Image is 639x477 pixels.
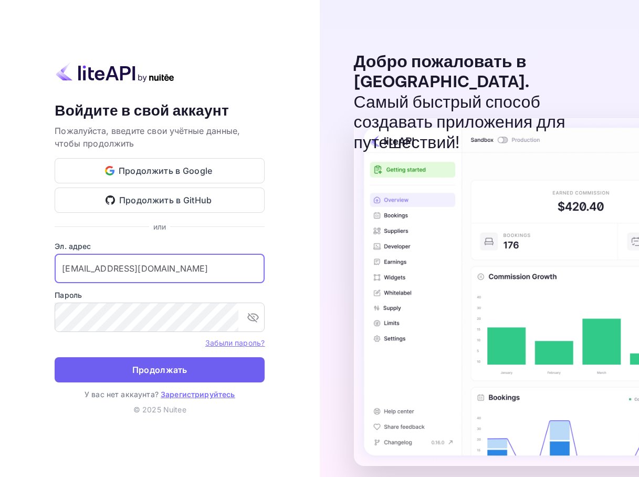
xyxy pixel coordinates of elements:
input: Введите свой адрес электронной почты [55,254,265,283]
ya-tr-span: © 2025 Nuitee [133,405,186,414]
ya-tr-span: Забыли пароль? [205,338,265,347]
ya-tr-span: Войдите в свой аккаунт [55,101,229,121]
button: Продолжить в Google [55,158,265,183]
ya-tr-span: Добро пожаловать в [GEOGRAPHIC_DATA]. [354,51,530,93]
ya-tr-span: Самый быстрый способ создавать приложения для путешествий! [354,92,565,154]
button: Продолжить в GitHub [55,188,265,213]
ya-tr-span: Продолжать [132,363,187,377]
ya-tr-span: Эл. адрес [55,242,91,251]
ya-tr-span: Продолжить в GitHub [119,193,212,208]
button: Продолжать [55,357,265,382]
button: переключить видимость пароля [243,307,264,328]
a: Забыли пароль? [205,337,265,348]
img: liteapi [55,62,175,82]
ya-tr-span: Пожалуйста, введите свои учётные данные, чтобы продолжить [55,126,240,149]
ya-tr-span: У вас нет аккаунта? [85,390,159,399]
a: Зарегистрируйтесь [161,390,235,399]
ya-tr-span: Пароль [55,291,82,299]
ya-tr-span: или [153,222,166,231]
ya-tr-span: Продолжить в Google [119,164,213,178]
